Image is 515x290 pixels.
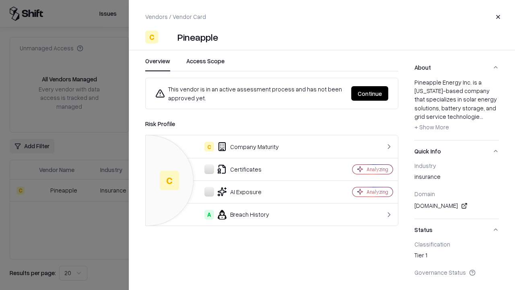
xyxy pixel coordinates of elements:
div: About [414,78,499,140]
div: Quick Info [414,162,499,219]
div: C [160,171,179,190]
button: Access Scope [186,57,225,71]
div: Analyzing [367,166,388,173]
div: Domain [414,190,499,197]
button: Status [414,219,499,240]
div: Pineapple [177,31,218,43]
button: About [414,57,499,78]
div: Tier 1 [414,251,499,262]
div: Governance Status [414,269,499,276]
div: AI Exposure [152,187,324,197]
div: C [204,142,214,151]
div: Industry [414,162,499,169]
button: Quick Info [414,141,499,162]
div: [DOMAIN_NAME] [414,201,499,211]
div: Certificates [152,164,324,174]
span: ... [480,113,483,120]
div: This vendor is in an active assessment process and has not been approved yet. [155,85,345,102]
div: Classification [414,240,499,248]
div: Company Maturity [152,142,324,151]
p: Vendors / Vendor Card [145,12,206,21]
button: Continue [351,86,388,101]
div: Breach History [152,210,324,220]
img: Pineapple [161,31,174,43]
button: + Show More [414,121,449,134]
div: insurance [414,172,499,184]
div: Risk Profile [145,119,398,128]
div: Analyzing [367,188,388,195]
button: Overview [145,57,170,71]
div: A [204,210,214,220]
div: Pineapple Energy Inc. is a [US_STATE]-based company that specializes in solar energy solutions, b... [414,78,499,134]
div: C [145,31,158,43]
span: + Show More [414,123,449,130]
